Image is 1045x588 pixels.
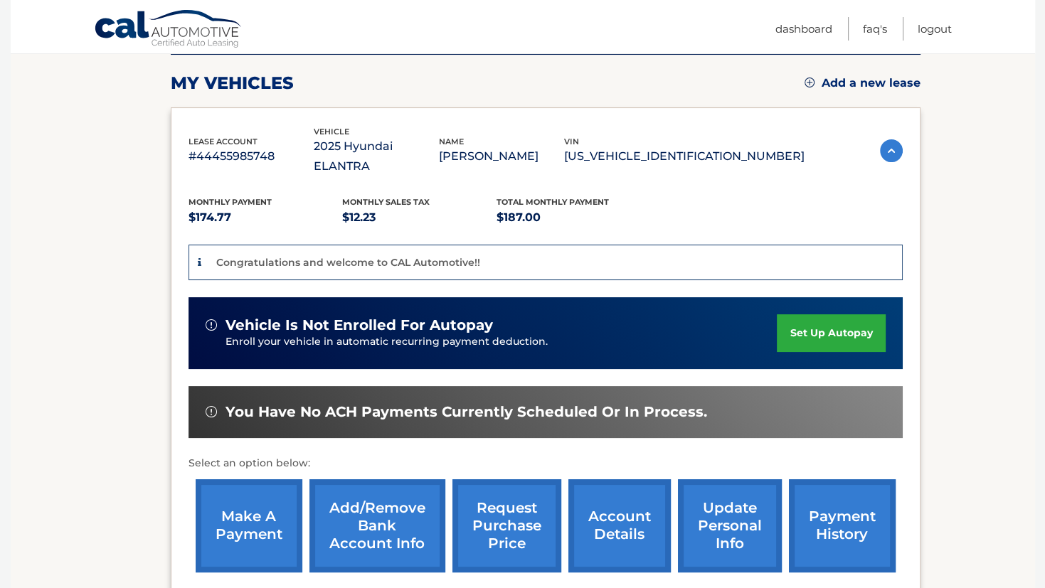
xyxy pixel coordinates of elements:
[94,9,243,50] a: Cal Automotive
[497,197,609,207] span: Total Monthly Payment
[206,319,217,331] img: alert-white.svg
[918,17,952,41] a: Logout
[439,146,564,166] p: [PERSON_NAME]
[206,406,217,417] img: alert-white.svg
[452,479,561,572] a: request purchase price
[568,479,671,572] a: account details
[863,17,887,41] a: FAQ's
[789,479,896,572] a: payment history
[880,139,903,162] img: accordion-active.svg
[226,334,778,350] p: Enroll your vehicle in automatic recurring payment deduction.
[189,197,272,207] span: Monthly Payment
[314,137,439,176] p: 2025 Hyundai ELANTRA
[564,137,579,146] span: vin
[342,208,497,228] p: $12.23
[309,479,445,572] a: Add/Remove bank account info
[171,73,294,94] h2: my vehicles
[189,455,903,472] p: Select an option below:
[805,77,815,87] img: add.svg
[805,76,921,90] a: Add a new lease
[226,403,707,421] span: You have no ACH payments currently scheduled or in process.
[342,197,430,207] span: Monthly sales Tax
[564,146,805,166] p: [US_VEHICLE_IDENTIFICATION_NUMBER]
[314,127,349,137] span: vehicle
[189,146,314,166] p: #44455985748
[678,479,782,572] a: update personal info
[189,137,258,146] span: lease account
[775,17,832,41] a: Dashboard
[189,208,343,228] p: $174.77
[439,137,464,146] span: name
[497,208,651,228] p: $187.00
[216,256,480,269] p: Congratulations and welcome to CAL Automotive!!
[777,314,885,352] a: set up autopay
[226,316,493,334] span: vehicle is not enrolled for autopay
[196,479,302,572] a: make a payment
